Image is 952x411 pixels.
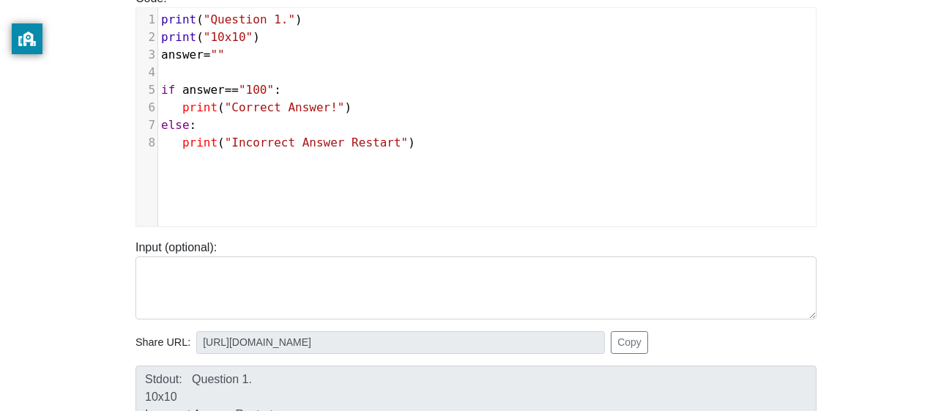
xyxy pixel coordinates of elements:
[225,136,408,149] span: "Incorrect Answer Restart"
[136,29,157,46] div: 2
[12,23,42,54] button: privacy banner
[161,118,196,132] span: :
[204,30,253,44] span: "10x10"
[161,83,281,97] span: :
[196,331,605,354] input: No share available yet
[161,30,260,44] span: ( )
[161,48,204,62] span: answer
[204,48,211,62] span: =
[611,331,648,354] button: Copy
[182,100,217,114] span: print
[225,83,239,97] span: ==
[161,30,196,44] span: print
[161,83,175,97] span: if
[161,100,352,114] span: ( )
[182,83,225,97] span: answer
[182,136,217,149] span: print
[136,81,157,99] div: 5
[136,116,157,134] div: 7
[136,11,157,29] div: 1
[161,118,190,132] span: else
[239,83,274,97] span: "100"
[136,46,157,64] div: 3
[161,12,196,26] span: print
[124,239,828,319] div: Input (optional):
[161,12,302,26] span: ( )
[136,64,157,81] div: 4
[210,48,224,62] span: ""
[135,335,190,351] span: Share URL:
[136,134,157,152] div: 8
[225,100,345,114] span: "Correct Answer!"
[204,12,295,26] span: "Question 1."
[161,136,415,149] span: ( )
[136,99,157,116] div: 6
